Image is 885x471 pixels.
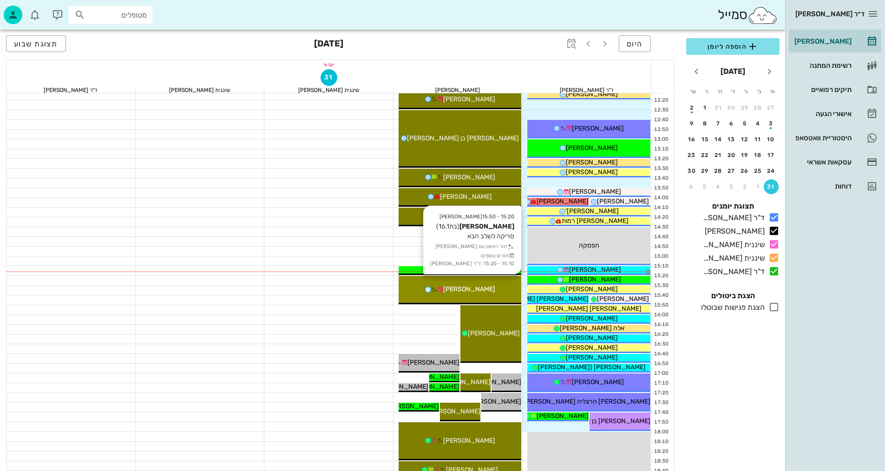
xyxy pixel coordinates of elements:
[700,84,712,99] th: ו׳
[684,179,699,194] button: 6
[724,136,739,143] div: 13
[711,116,726,131] button: 7
[684,120,699,127] div: 9
[566,158,618,166] span: [PERSON_NAME]
[443,437,495,445] span: [PERSON_NAME]
[711,136,726,143] div: 14
[651,321,670,329] div: 16:10
[694,41,772,52] span: הוספה ליומן
[566,90,618,98] span: [PERSON_NAME]
[264,87,393,93] div: שיננית [PERSON_NAME]
[789,103,881,125] a: אישורי הגעה
[711,148,726,163] button: 21
[751,168,766,174] div: 25
[793,38,852,45] div: [PERSON_NAME]
[793,62,852,69] div: רשימת המתנה
[7,60,651,69] div: יום א׳
[718,5,778,25] div: סמייל
[698,100,713,115] button: 1
[698,164,713,178] button: 29
[764,100,779,115] button: 27
[684,164,699,178] button: 30
[688,63,705,80] button: חודש הבא
[711,168,726,174] div: 28
[764,148,779,163] button: 17
[393,87,522,93] div: [PERSON_NAME]
[698,116,713,131] button: 8
[136,87,264,93] div: שיננית [PERSON_NAME]
[651,448,670,456] div: 18:20
[566,285,618,293] span: [PERSON_NAME]
[684,152,699,158] div: 23
[764,164,779,178] button: 24
[443,285,495,293] span: [PERSON_NAME]
[789,127,881,149] a: היסטוריית וואטסאפ
[793,158,852,166] div: עסקאות אשראי
[737,120,752,127] div: 5
[651,399,670,407] div: 17:30
[698,120,713,127] div: 8
[538,363,646,371] span: [PERSON_NAME] ([PERSON_NAME]
[699,239,765,250] div: שיננית [PERSON_NAME]
[711,132,726,147] button: 14
[560,324,624,332] span: אלה [PERSON_NAME]
[717,62,749,81] button: [DATE]
[569,275,621,283] span: [PERSON_NAME]
[651,428,670,436] div: 18:00
[684,105,699,111] div: 2
[753,84,765,99] th: ב׳
[651,165,670,173] div: 13:30
[651,155,670,163] div: 13:20
[761,63,778,80] button: חודש שעבר
[698,168,713,174] div: 29
[651,184,670,192] div: 13:50
[724,168,739,174] div: 27
[751,164,766,178] button: 25
[699,266,765,277] div: ד"ר [PERSON_NAME]
[314,35,343,54] h3: [DATE]
[651,262,670,270] div: 15:10
[651,272,670,280] div: 15:20
[740,84,752,99] th: ג׳
[407,373,459,381] span: [PERSON_NAME]
[711,183,726,190] div: 4
[751,179,766,194] button: 1
[698,183,713,190] div: 5
[737,183,752,190] div: 2
[651,282,670,290] div: 15:30
[651,204,670,212] div: 14:10
[724,105,739,111] div: 30
[566,168,618,176] span: [PERSON_NAME]
[698,132,713,147] button: 15
[699,253,765,264] div: שיננית [PERSON_NAME]
[789,78,881,101] a: תיקים רפואיים
[566,344,618,352] span: [PERSON_NAME]
[737,100,752,115] button: 29
[737,116,752,131] button: 5
[711,120,726,127] div: 7
[627,39,643,48] span: היום
[714,84,726,99] th: ה׳
[651,379,670,387] div: 17:10
[443,95,495,103] span: [PERSON_NAME]
[687,84,699,99] th: ש׳
[737,152,752,158] div: 19
[789,30,881,52] a: [PERSON_NAME]
[724,132,739,147] button: 13
[724,148,739,163] button: 20
[597,295,649,303] span: [PERSON_NAME]
[764,179,779,194] button: 31
[698,136,713,143] div: 15
[764,183,779,190] div: 31
[684,168,699,174] div: 30
[524,398,650,406] span: [PERSON_NAME] הרצליה [PERSON_NAME]
[764,136,779,143] div: 10
[572,124,624,132] span: [PERSON_NAME]
[428,407,480,415] span: [PERSON_NAME]
[651,194,670,202] div: 14:00
[764,152,779,158] div: 17
[651,340,670,348] div: 16:30
[562,217,629,225] span: [PERSON_NAME] רמות
[795,10,865,18] span: ד״ר [PERSON_NAME]
[537,412,589,420] span: [PERSON_NAME]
